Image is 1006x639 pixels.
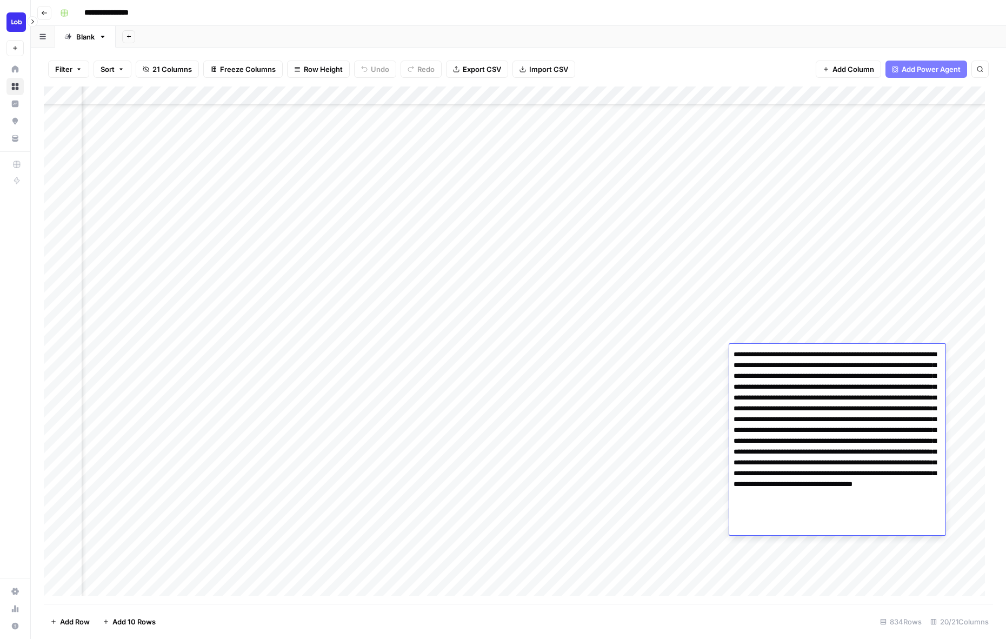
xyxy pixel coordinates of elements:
[371,64,389,75] span: Undo
[76,31,95,42] div: Blank
[529,64,568,75] span: Import CSV
[6,9,24,36] button: Workspace: Lob
[6,130,24,147] a: Your Data
[876,613,926,630] div: 834 Rows
[463,64,501,75] span: Export CSV
[60,616,90,627] span: Add Row
[6,78,24,95] a: Browse
[512,61,575,78] button: Import CSV
[112,616,156,627] span: Add 10 Rows
[6,583,24,600] a: Settings
[101,64,115,75] span: Sort
[902,64,961,75] span: Add Power Agent
[48,61,89,78] button: Filter
[6,617,24,635] button: Help + Support
[6,112,24,130] a: Opportunities
[55,26,116,48] a: Blank
[136,61,199,78] button: 21 Columns
[816,61,881,78] button: Add Column
[6,600,24,617] a: Usage
[6,12,26,32] img: Lob Logo
[287,61,350,78] button: Row Height
[354,61,396,78] button: Undo
[44,613,96,630] button: Add Row
[304,64,343,75] span: Row Height
[926,613,993,630] div: 20/21 Columns
[203,61,283,78] button: Freeze Columns
[401,61,442,78] button: Redo
[55,64,72,75] span: Filter
[885,61,967,78] button: Add Power Agent
[220,64,276,75] span: Freeze Columns
[446,61,508,78] button: Export CSV
[6,61,24,78] a: Home
[417,64,435,75] span: Redo
[94,61,131,78] button: Sort
[152,64,192,75] span: 21 Columns
[832,64,874,75] span: Add Column
[6,95,24,112] a: Insights
[96,613,162,630] button: Add 10 Rows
